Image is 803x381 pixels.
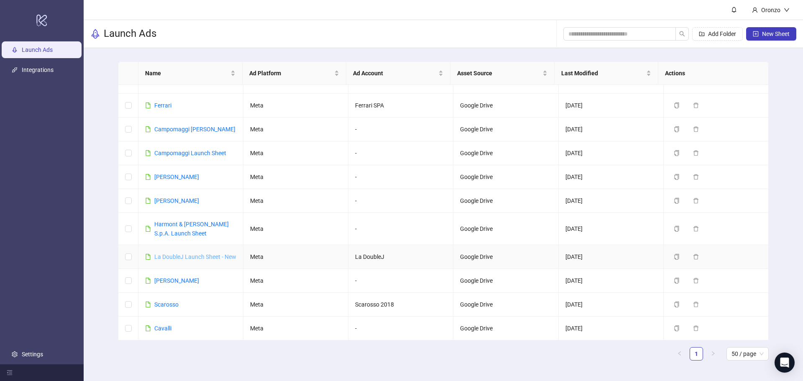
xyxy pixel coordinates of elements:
span: delete [693,226,699,232]
span: delete [693,150,699,156]
span: file [145,198,151,204]
span: user [752,7,758,13]
td: [DATE] [559,293,664,317]
a: 1 [690,348,703,360]
span: Ad Platform [249,69,333,78]
td: La DoubleJ [348,245,453,269]
td: [DATE] [559,94,664,118]
td: Google Drive [453,317,558,340]
td: Meta [243,94,348,118]
a: Harmont & [PERSON_NAME] S.p.A. Launch Sheet [154,221,229,237]
td: Google Drive [453,269,558,293]
a: Campomaggi Launch Sheet [154,150,226,156]
span: file [145,126,151,132]
td: Meta [243,189,348,213]
span: file [145,254,151,260]
td: Meta [243,165,348,189]
span: delete [693,325,699,331]
td: [DATE] [559,118,664,141]
span: Add Folder [708,31,736,37]
span: delete [693,198,699,204]
a: Scarosso [154,301,179,308]
a: La DoubleJ Launch Sheet - New [154,253,236,260]
li: 1 [690,347,703,361]
span: file [145,102,151,108]
td: - [348,165,453,189]
span: 50 / page [731,348,764,360]
span: left [677,351,682,356]
td: Meta [243,213,348,245]
th: Ad Platform [243,62,347,85]
span: delete [693,174,699,180]
span: folder-add [699,31,705,37]
th: Ad Account [346,62,450,85]
td: Google Drive [453,118,558,141]
td: Google Drive [453,165,558,189]
a: [PERSON_NAME] [154,174,199,180]
td: - [348,189,453,213]
a: Settings [22,351,43,358]
span: delete [693,302,699,307]
span: file [145,174,151,180]
a: Integrations [22,66,54,73]
td: Google Drive [453,293,558,317]
span: Ad Account [353,69,437,78]
td: - [348,118,453,141]
td: [DATE] [559,317,664,340]
button: left [673,347,686,361]
td: Meta [243,245,348,269]
td: Google Drive [453,189,558,213]
span: copy [674,126,680,132]
span: rocket [90,29,100,39]
div: Open Intercom Messenger [775,353,795,373]
td: Ferrari SPA [348,94,453,118]
button: New Sheet [746,27,796,41]
th: Name [138,62,243,85]
button: Add Folder [692,27,743,41]
li: Previous Page [673,347,686,361]
td: [DATE] [559,245,664,269]
th: Asset Source [450,62,555,85]
td: - [348,269,453,293]
span: delete [693,102,699,108]
td: [DATE] [559,189,664,213]
h3: Launch Ads [104,27,156,41]
span: copy [674,150,680,156]
td: - [348,141,453,165]
a: [PERSON_NAME] [154,277,199,284]
span: copy [674,278,680,284]
span: file [145,302,151,307]
td: Google Drive [453,94,558,118]
td: Google Drive [453,245,558,269]
td: Google Drive [453,213,558,245]
td: Meta [243,293,348,317]
button: right [706,347,720,361]
span: copy [674,325,680,331]
th: Actions [658,62,762,85]
span: right [711,351,716,356]
td: Meta [243,269,348,293]
td: Meta [243,141,348,165]
span: New Sheet [762,31,790,37]
a: Cavalli [154,325,171,332]
td: Meta [243,317,348,340]
td: Scarosso 2018 [348,293,453,317]
span: delete [693,278,699,284]
span: copy [674,198,680,204]
td: [DATE] [559,165,664,189]
th: Last Modified [555,62,659,85]
span: file [145,226,151,232]
a: Launch Ads [22,46,53,53]
td: Google Drive [453,141,558,165]
td: Meta [243,118,348,141]
div: Oronzo [758,5,784,15]
span: delete [693,126,699,132]
a: Ferrari [154,102,171,109]
span: file [145,325,151,331]
td: - [348,317,453,340]
span: copy [674,302,680,307]
span: plus-square [753,31,759,37]
span: file [145,150,151,156]
span: copy [674,226,680,232]
td: [DATE] [559,269,664,293]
